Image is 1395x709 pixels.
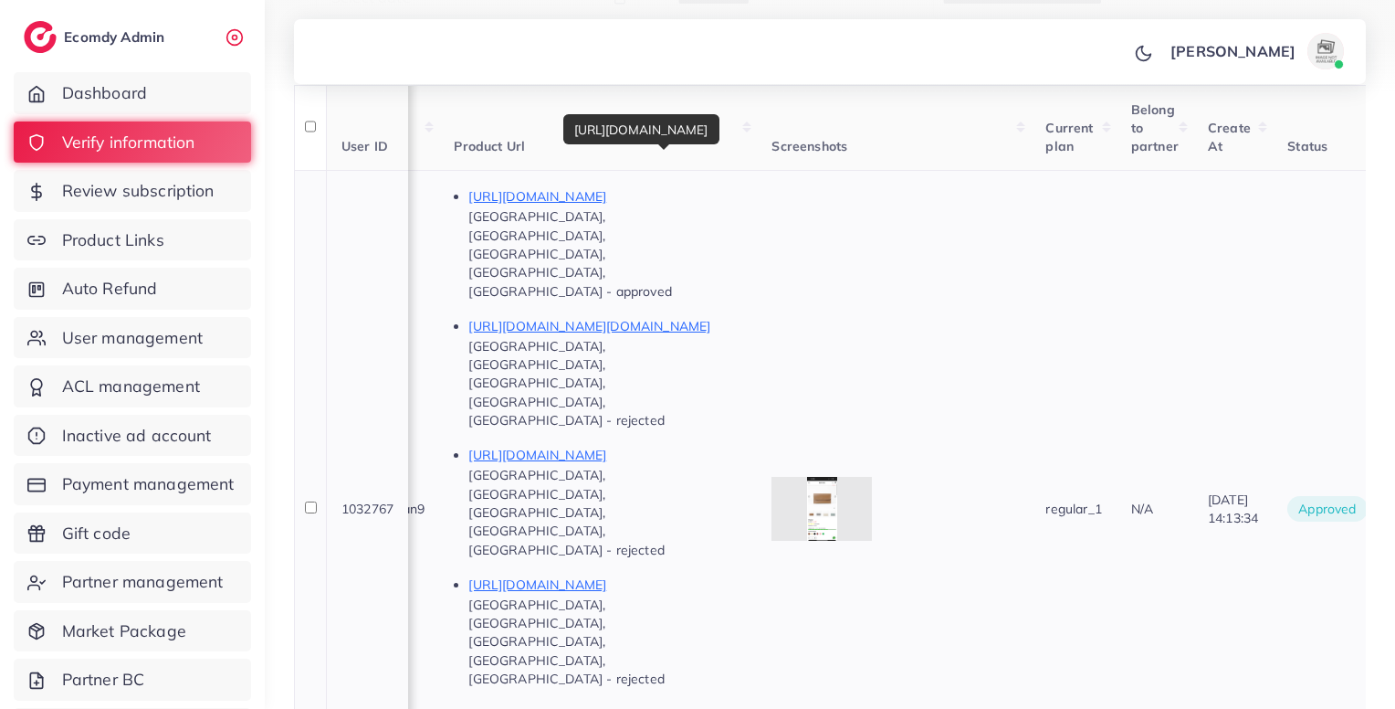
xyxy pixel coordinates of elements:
a: Auto Refund [14,268,251,310]
a: Review subscription [14,170,251,212]
span: regular_1 [1045,501,1101,517]
span: approved [1287,496,1367,522]
p: [URL][DOMAIN_NAME] [468,574,742,596]
span: [GEOGRAPHIC_DATA], [GEOGRAPHIC_DATA], [GEOGRAPHIC_DATA], [GEOGRAPHIC_DATA], [GEOGRAPHIC_DATA] - r... [468,467,664,557]
p: [URL][DOMAIN_NAME][DOMAIN_NAME] [468,315,742,337]
img: logo [24,21,57,53]
a: Gift code [14,513,251,555]
span: Payment management [62,472,235,496]
h2: Ecomdy Admin [64,28,169,46]
span: ACL management [62,375,200,398]
img: img uploaded [807,477,836,541]
span: Partner BC [62,668,145,692]
span: N/A [1131,501,1153,517]
span: Market Package [62,619,186,643]
span: Create At [1208,120,1251,154]
a: logoEcomdy Admin [24,21,169,53]
span: [GEOGRAPHIC_DATA], [GEOGRAPHIC_DATA], [GEOGRAPHIC_DATA], [GEOGRAPHIC_DATA], [GEOGRAPHIC_DATA] - a... [468,208,671,299]
span: Auto Refund [62,277,158,301]
a: Product Links [14,219,251,261]
a: Partner BC [14,659,251,701]
p: [URL][DOMAIN_NAME] [468,185,742,207]
span: [GEOGRAPHIC_DATA], [GEOGRAPHIC_DATA], [GEOGRAPHIC_DATA], [GEOGRAPHIC_DATA], [GEOGRAPHIC_DATA] - r... [468,597,664,687]
span: Partner management [62,570,224,594]
span: User management [62,326,203,350]
img: avatar [1307,33,1344,69]
span: Product Url [454,138,525,154]
span: User ID [341,138,388,154]
a: Verify information [14,122,251,164]
p: [URL][DOMAIN_NAME] [468,444,742,466]
a: Partner management [14,561,251,603]
a: Dashboard [14,72,251,114]
a: ACL management [14,365,251,407]
span: Dashboard [62,81,147,105]
div: [URL][DOMAIN_NAME] [563,114,719,144]
a: [PERSON_NAME]avatar [1160,33,1351,69]
span: Belong to partner [1131,101,1179,155]
span: Verify information [62,131,195,154]
span: Product Links [62,228,164,252]
span: Status [1287,138,1327,154]
a: Market Package [14,610,251,652]
span: 1032767 [341,501,393,517]
p: [PERSON_NAME] [1170,40,1295,62]
a: Inactive ad account [14,415,251,457]
span: Gift code [62,522,131,545]
a: Payment management [14,463,251,505]
a: User management [14,317,251,359]
span: [DATE] 14:13:34 [1208,492,1258,526]
span: Current plan [1045,120,1093,154]
span: Screenshots [771,138,847,154]
span: [GEOGRAPHIC_DATA], [GEOGRAPHIC_DATA], [GEOGRAPHIC_DATA], [GEOGRAPHIC_DATA], [GEOGRAPHIC_DATA] - r... [468,338,664,429]
span: Review subscription [62,179,215,203]
span: Inactive ad account [62,424,212,448]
